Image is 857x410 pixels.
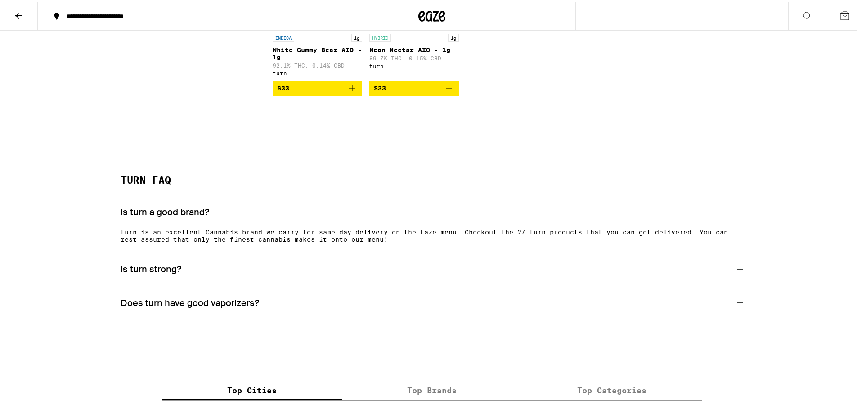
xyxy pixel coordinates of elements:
span: Hi. Need any help? [5,6,65,14]
div: tabs [162,379,702,399]
h2: TURN FAQ [121,174,743,194]
div: turn [273,68,362,74]
span: $33 [374,83,386,90]
button: Add to bag [369,79,459,94]
label: Top Cities [162,379,342,398]
p: Neon Nectar AIO - 1g [369,45,459,52]
p: INDICA [273,32,294,40]
p: 89.7% THC: 0.15% CBD [369,54,459,59]
h3: Does turn have good vaporizers? [121,295,259,307]
span: $33 [277,83,289,90]
p: White Gummy Bear AIO - 1g [273,45,362,59]
label: Top Brands [342,379,522,398]
p: 1g [351,32,362,40]
p: HYBRID [369,32,391,40]
label: Top Categories [522,379,702,398]
h3: Is turn strong? [121,261,181,273]
h3: Is turn a good brand? [121,204,209,216]
p: turn is an excellent Cannabis brand we carry for same day delivery on the Eaze menu. Checkout the... [121,227,743,241]
p: 1g [448,32,459,40]
button: Add to bag [273,79,362,94]
p: 92.1% THC: 0.14% CBD [273,61,362,67]
div: turn [369,61,459,67]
